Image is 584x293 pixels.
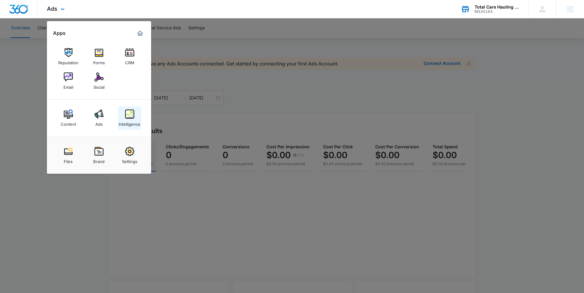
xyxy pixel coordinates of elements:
[122,156,137,164] div: Settings
[57,144,80,167] a: Files
[125,57,134,65] div: CRM
[119,119,140,127] div: Intelligence
[87,45,111,68] a: Forms
[87,144,111,167] a: Brand
[57,106,80,130] a: Content
[135,28,145,38] a: Marketing 360® Dashboard
[94,82,105,90] div: Social
[95,119,103,127] div: Ads
[93,57,105,65] div: Forms
[118,144,141,167] a: Settings
[475,9,519,14] div: account id
[93,156,105,164] div: Brand
[64,156,73,164] div: Files
[53,30,66,36] h2: Apps
[87,69,111,93] a: Social
[87,106,111,130] a: Ads
[57,45,80,68] a: Reputation
[61,119,76,127] div: Content
[63,82,73,90] div: Email
[475,5,519,9] div: account name
[118,106,141,130] a: Intelligence
[118,45,141,68] a: CRM
[57,69,80,93] a: Email
[47,6,57,12] span: Ads
[58,57,78,65] div: Reputation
